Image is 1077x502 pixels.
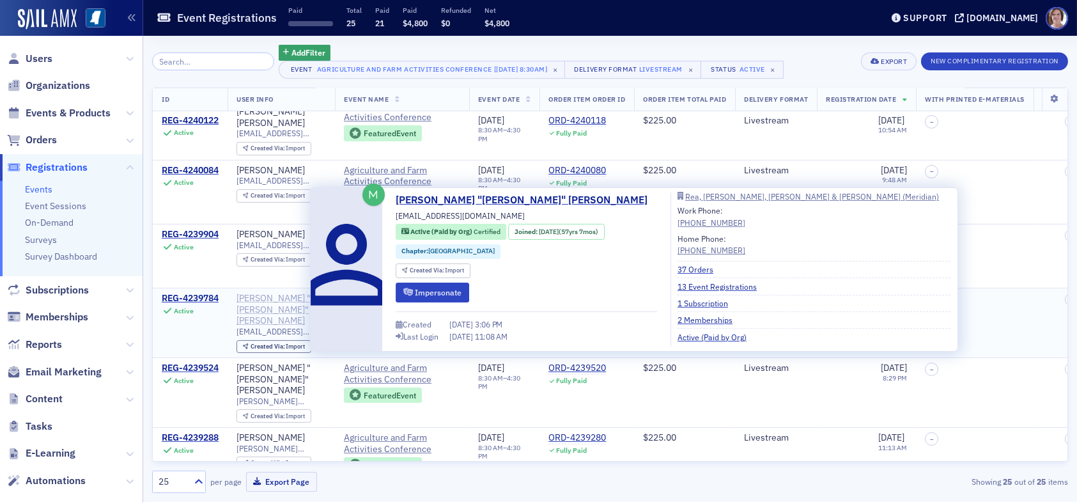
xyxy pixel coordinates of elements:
time: 11:13 AM [878,443,907,452]
div: Created Via: Import [236,457,311,470]
div: Active [174,178,194,187]
button: New Complimentary Registration [921,52,1068,70]
span: Automations [26,474,86,488]
a: Agriculture and Farm Activities Conference [344,363,460,385]
a: Active (Paid by Org) Certified [401,226,500,237]
div: Import [251,460,306,467]
p: Paid [403,6,428,15]
span: [EMAIL_ADDRESS][DOMAIN_NAME] [396,210,525,221]
span: Created Via : [251,342,286,350]
span: [DATE] [539,226,559,235]
a: E-Learning [7,446,75,460]
div: – [478,176,531,192]
div: Import [251,343,306,350]
a: Chapter:[GEOGRAPHIC_DATA] [401,246,495,256]
time: 8:29 PM [883,373,907,382]
label: per page [210,476,242,487]
span: Joined : [515,226,539,237]
span: Orders [26,133,57,147]
span: [DATE] [878,432,904,443]
a: Agriculture and Farm Activities Conference [344,432,460,455]
time: 8:30 AM [478,443,503,452]
div: – [478,374,531,391]
div: (57yrs 7mos) [539,226,598,237]
a: [PHONE_NUMBER] [678,244,745,256]
span: Add Filter [291,47,325,58]
a: On-Demand [25,217,74,228]
h1: Event Registrations [177,10,277,26]
a: ORD-4240080 [548,165,606,176]
span: [DATE] [881,164,907,176]
div: Chapter: [396,244,500,259]
div: Created Via: Import [396,263,470,278]
a: [PERSON_NAME] [236,165,305,176]
input: Search… [152,52,274,70]
a: ORD-4240118 [548,115,606,127]
span: Event Name [344,95,389,104]
span: × [550,64,561,75]
a: Memberships [7,310,88,324]
div: Showing out of items [771,476,1068,487]
a: REG-4239904 [162,229,219,240]
span: Chapter : [401,246,428,255]
a: REG-4240122 [162,115,219,127]
div: 25 [159,475,187,489]
div: Fully Paid [556,446,587,455]
time: 9:48 AM [882,175,907,184]
span: [DATE] [478,362,504,373]
span: × [685,64,697,75]
span: [DATE] [478,432,504,443]
span: 3:06 PM [475,319,502,329]
a: REG-4239524 [162,363,219,374]
div: Support [903,12,947,24]
span: [EMAIL_ADDRESS][DOMAIN_NAME] [236,129,326,138]
div: Featured Event [344,457,422,473]
div: Featured Event [364,392,416,399]
div: Event [288,65,315,74]
a: Active (Paid by Org) [678,331,756,343]
a: ORD-4239280 [548,432,606,444]
span: Created Via : [251,255,286,263]
span: 25 [346,18,355,28]
span: [DATE] [478,114,504,126]
span: Created Via : [251,191,286,200]
div: Livestream [744,432,808,444]
a: [PERSON_NAME] "[PERSON_NAME]" [PERSON_NAME] [236,293,326,327]
div: Fully Paid [556,377,587,385]
a: [PERSON_NAME] "[PERSON_NAME]" [PERSON_NAME] [396,192,657,208]
a: Tasks [7,420,52,434]
time: 4:30 PM [478,175,520,192]
span: $0 [441,18,450,28]
p: Net [484,6,509,15]
div: Created Via: Import [236,253,311,267]
div: [PERSON_NAME] [236,229,305,240]
div: Delivery Format [574,65,637,74]
span: [DATE] [449,331,475,341]
a: Users [7,52,52,66]
div: Created Via: Import [236,409,311,423]
a: 2 Memberships [678,314,742,326]
div: [PERSON_NAME] "[PERSON_NAME]" [PERSON_NAME] [236,363,326,396]
span: Created Via : [251,412,286,420]
button: AddFilter [279,45,331,61]
span: Order Item Order ID [548,95,625,104]
button: Impersonate [396,283,469,302]
a: Event Sessions [25,200,86,212]
button: Export [861,52,917,70]
div: Active [174,307,194,315]
span: – [930,168,934,175]
a: Orders [7,133,57,147]
a: ORD-4239520 [548,363,606,374]
span: [EMAIL_ADDRESS][DOMAIN_NAME] [236,327,326,336]
p: Refunded [441,6,471,15]
div: Import [410,267,465,274]
span: [PERSON_NAME][EMAIL_ADDRESS][DOMAIN_NAME] [236,396,326,406]
div: [PERSON_NAME] "[PERSON_NAME]" [PERSON_NAME] [236,95,326,129]
p: Total [346,6,362,15]
span: Events & Products [26,106,111,120]
time: 10:54 AM [878,125,907,134]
